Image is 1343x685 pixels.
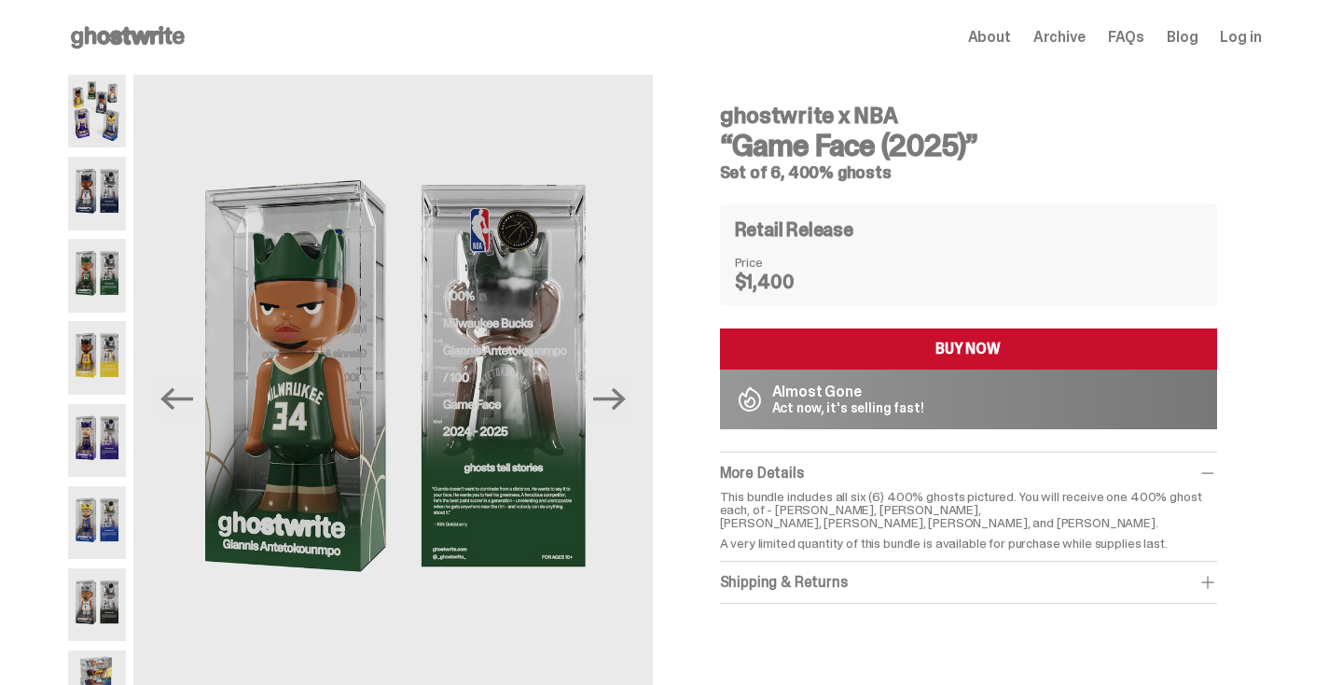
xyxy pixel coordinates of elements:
a: Archive [1033,30,1086,45]
a: Log in [1220,30,1261,45]
button: Next [589,379,630,420]
a: Blog [1167,30,1198,45]
p: A very limited quantity of this bundle is available for purchase while supplies last. [720,537,1217,550]
button: Previous [156,379,197,420]
h5: Set of 6, 400% ghosts [720,164,1217,181]
a: About [968,30,1011,45]
img: NBA-400-HG-Luka.png [68,404,127,477]
button: BUY NOW [720,329,1217,370]
dt: Price [735,256,828,269]
img: NBA-400-HG-Steph.png [68,486,127,559]
dd: $1,400 [735,273,828,291]
h3: “Game Face (2025)” [720,131,1217,161]
h4: ghostwrite x NBA [720,105,1217,127]
h4: Retail Release [735,220,853,239]
p: Almost Gone [772,384,924,399]
span: More Details [720,463,804,482]
div: Shipping & Returns [720,573,1217,592]
div: BUY NOW [935,342,1001,356]
img: NBA-400-HG-Giannis.png [68,239,127,312]
p: Act now, it's selling fast! [772,401,924,414]
a: FAQs [1108,30,1144,45]
p: This bundle includes all six (6) 400% ghosts pictured. You will receive one 400% ghost each, of -... [720,490,1217,529]
img: NBA-400-HG-Main.png [68,75,127,147]
img: NBA-400-HG-Ant.png [68,157,127,230]
img: NBA-400-HG%20Bron.png [68,321,127,394]
img: NBA-400-HG-Wemby.png [68,568,127,641]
